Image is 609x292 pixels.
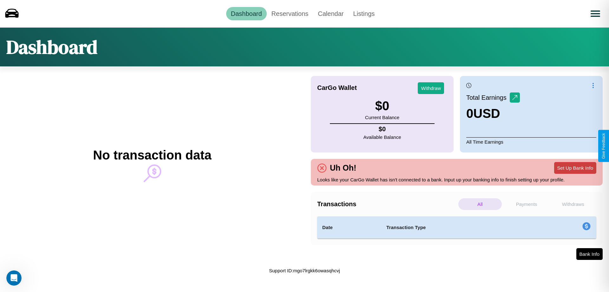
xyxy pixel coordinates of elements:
[418,82,444,94] button: Withdraw
[267,7,313,20] a: Reservations
[317,84,357,92] h4: CarGo Wallet
[466,106,520,121] h3: 0 USD
[365,113,399,122] p: Current Balance
[365,99,399,113] h3: $ 0
[6,34,97,60] h1: Dashboard
[505,198,548,210] p: Payments
[93,148,211,162] h2: No transaction data
[551,198,595,210] p: Withdraws
[317,200,457,208] h4: Transactions
[348,7,379,20] a: Listings
[6,270,22,286] iframe: Intercom live chat
[458,198,502,210] p: All
[363,126,401,133] h4: $ 0
[466,92,510,103] p: Total Earnings
[317,216,596,239] table: simple table
[576,248,603,260] button: Bank Info
[466,137,596,146] p: All Time Earnings
[554,162,596,174] button: Set Up Bank Info
[226,7,267,20] a: Dashboard
[269,266,340,275] p: Support ID: mgo7lrgkk6owasqhcvj
[601,133,606,159] div: Give Feedback
[386,224,530,231] h4: Transaction Type
[317,175,596,184] p: Looks like your CarGo Wallet has isn't connected to a bank. Input up your banking info to finish ...
[322,224,376,231] h4: Date
[363,133,401,141] p: Available Balance
[586,5,604,23] button: Open menu
[327,163,359,173] h4: Uh Oh!
[313,7,348,20] a: Calendar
